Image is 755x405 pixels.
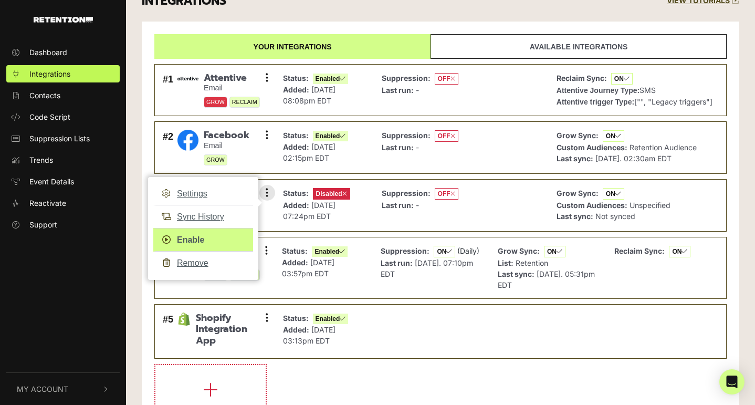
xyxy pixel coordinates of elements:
[313,188,350,200] span: Disabled
[163,313,173,351] div: #5
[557,154,593,163] strong: Last sync:
[204,130,249,141] span: Facebook
[6,87,120,104] a: Contacts
[382,189,431,198] strong: Suppression:
[557,86,639,95] strong: Attentive Journey Type:
[498,269,534,278] strong: Last sync:
[29,68,70,79] span: Integrations
[204,154,227,165] span: GROW
[283,85,309,94] strong: Added:
[313,314,349,324] span: Enabled
[557,212,593,221] strong: Last sync:
[457,246,479,255] span: (Daily)
[177,130,198,151] img: Facebook
[382,131,431,140] strong: Suppression:
[382,201,414,210] strong: Last run:
[382,86,414,95] strong: Last run:
[313,74,349,84] span: Enabled
[557,74,607,82] strong: Reclaim Sync:
[283,74,309,82] strong: Status:
[381,246,429,255] strong: Suppression:
[544,246,565,257] span: ON
[283,189,309,198] strong: Status:
[153,205,253,229] a: Sync History
[29,47,67,58] span: Dashboard
[283,85,335,105] span: [DATE] 08:08pm EDT
[17,383,68,394] span: My Account
[557,189,599,198] strong: Grow Sync:
[669,246,690,257] span: ON
[557,201,627,210] strong: Custom Audiences:
[614,246,665,255] strong: Reclaim Sync:
[595,212,635,221] span: Not synced
[229,97,260,108] span: RECLAIM
[283,131,309,140] strong: Status:
[163,130,173,165] div: #2
[196,313,267,347] span: Shopify Integration App
[283,325,335,345] span: [DATE] 03:13pm EDT
[603,130,624,142] span: ON
[34,17,93,23] img: Retention.com
[516,258,548,267] span: Retention
[416,143,419,152] span: -
[29,198,66,209] span: Reactivate
[381,258,473,278] span: [DATE]. 07:10pm EDT
[6,108,120,126] a: Code Script
[282,246,308,255] strong: Status:
[283,325,309,334] strong: Added:
[283,201,335,221] span: [DATE] 07:24pm EDT
[312,246,348,257] span: Enabled
[498,246,540,255] strong: Grow Sync:
[204,84,260,92] small: Email
[29,154,53,165] span: Trends
[6,151,120,169] a: Trends
[557,143,627,152] strong: Custom Audiences:
[313,131,349,141] span: Enabled
[603,188,624,200] span: ON
[557,131,599,140] strong: Grow Sync:
[435,188,458,200] span: OFF
[29,176,74,187] span: Event Details
[381,258,413,267] strong: Last run:
[382,74,431,82] strong: Suppression:
[719,369,744,394] div: Open Intercom Messenger
[153,182,253,205] a: Settings
[282,258,308,267] strong: Added:
[29,133,90,144] span: Suppression Lists
[204,97,227,108] span: GROW
[283,314,309,323] strong: Status:
[283,142,309,151] strong: Added:
[416,86,419,95] span: -
[6,44,120,61] a: Dashboard
[29,219,57,230] span: Support
[416,201,419,210] span: -
[498,258,513,267] strong: List:
[557,98,634,106] strong: Attentive trigger Type:
[630,201,670,210] span: Unspecified
[611,73,633,85] span: ON
[29,90,60,101] span: Contacts
[177,313,191,326] img: Shopify Integration App
[177,77,198,80] img: Attentive
[557,72,712,108] p: SMS ["", "Legacy triggers"]
[431,34,727,59] a: Available integrations
[6,173,120,190] a: Event Details
[204,72,260,84] span: Attentive
[153,228,253,252] a: Enable
[6,65,120,82] a: Integrations
[595,154,672,163] span: [DATE]. 02:30am EDT
[204,141,249,150] small: Email
[6,373,120,405] button: My Account
[435,130,458,142] span: OFF
[434,246,455,257] span: ON
[282,258,334,278] span: [DATE] 03:57pm EDT
[6,130,120,147] a: Suppression Lists
[163,72,173,108] div: #1
[382,143,414,152] strong: Last run:
[630,143,697,152] span: Retention Audience
[6,194,120,212] a: Reactivate
[29,111,70,122] span: Code Script
[6,216,120,233] a: Support
[283,201,309,210] strong: Added:
[154,34,431,59] a: Your integrations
